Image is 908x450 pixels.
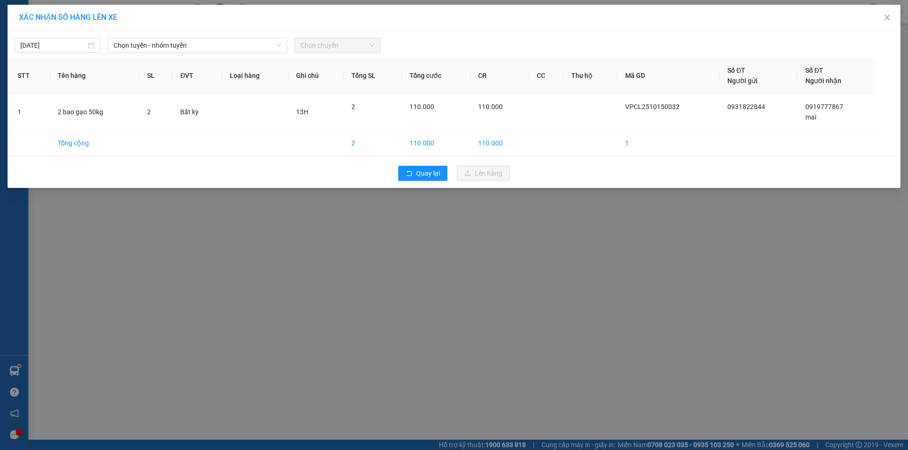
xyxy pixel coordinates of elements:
[805,67,823,74] span: Số ĐT
[406,170,412,178] span: rollback
[344,130,402,156] td: 2
[529,58,564,94] th: CC
[173,58,222,94] th: ĐVT
[625,103,680,110] span: VPCL2510150032
[883,14,891,21] span: close
[457,166,510,181] button: uploadLên hàng
[344,58,402,94] th: Tổng SL
[8,9,23,19] span: Gửi:
[296,108,308,116] span: 13H
[300,38,375,52] span: Chọn chuyến
[727,67,745,74] span: Số ĐT
[8,38,22,48] span: DĐ:
[618,130,720,156] td: 1
[288,58,344,94] th: Ghi chú
[20,40,86,51] input: 15/10/2025
[805,103,843,110] span: 0919777867
[727,103,765,110] span: 0931822844
[50,130,139,156] td: Tổng cộng
[410,103,434,110] span: 110.000
[618,58,720,94] th: Mã GD
[222,58,288,94] th: Loại hàng
[727,77,758,85] span: Người gửi
[478,103,503,110] span: 110.000
[81,9,104,19] span: Nhận:
[874,5,900,31] button: Close
[398,166,447,181] button: rollbackQuay lại
[805,113,816,121] span: mai
[50,58,139,94] th: Tên hàng
[805,77,841,85] span: Người nhận
[416,168,440,178] span: Quay lại
[8,8,74,19] div: VP Cai Lậy
[402,58,471,94] th: Tổng cước
[22,33,71,49] span: cầu sao
[471,130,529,156] td: 110.000
[7,62,23,72] span: Rồi :
[81,8,177,31] div: VP [GEOGRAPHIC_DATA]
[276,42,282,48] span: down
[81,31,177,42] div: mai
[10,94,50,130] td: 1
[564,58,617,94] th: Thu hộ
[8,19,74,33] div: 0931822844
[140,58,173,94] th: SL
[7,61,76,72] div: 110.000
[81,42,177,55] div: 0919777867
[402,130,471,156] td: 110.000
[147,108,151,116] span: 2
[19,13,117,22] span: XÁC NHẬN SỐ HÀNG LÊN XE
[173,94,222,130] td: Bất kỳ
[351,103,355,110] span: 2
[10,58,50,94] th: STT
[113,38,281,52] span: Chọn tuyến - nhóm tuyến
[50,94,139,130] td: 2 bao gạo 50kg
[471,58,529,94] th: CR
